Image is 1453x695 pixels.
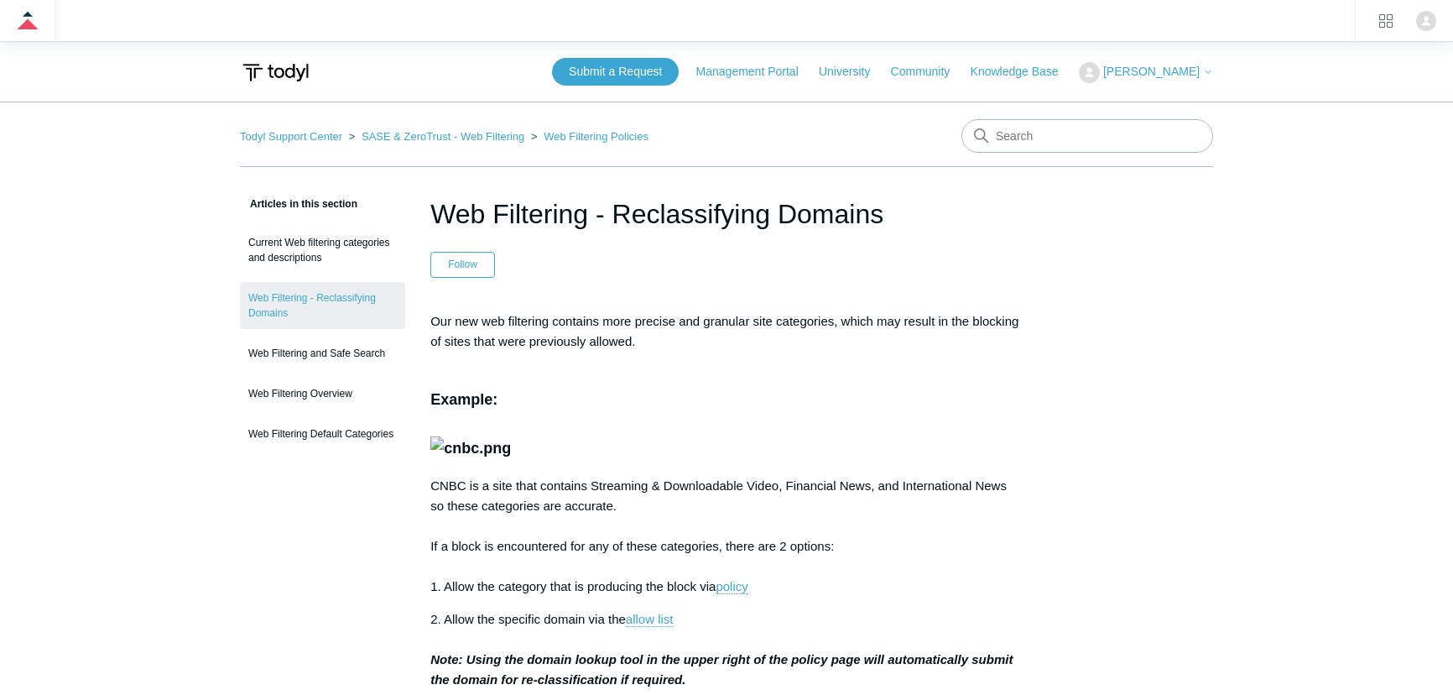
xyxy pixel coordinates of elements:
[240,378,405,410] a: Web Filtering Overview
[430,476,1023,597] p: CNBC is a site that contains Streaming & Downloadable Video, Financial News, and International Ne...
[240,418,405,450] a: Web Filtering Default Categories
[430,652,1013,687] strong: Note: Using the domain lookup tool in the upper right of the policy page will automatically submi...
[430,364,1023,461] h3: Example:
[552,58,679,86] a: Submit a Request
[1079,62,1213,83] button: [PERSON_NAME]
[240,282,405,329] a: Web Filtering - Reclassifying Domains
[430,311,1023,352] p: Our new web filtering contains more precise and granular site categories, which may result in the...
[430,436,511,461] img: cnbc.png
[626,612,674,627] a: allow list
[696,63,815,81] a: Management Portal
[544,130,648,143] a: Web Filtering Policies
[362,130,524,143] a: SASE & ZeroTrust - Web Filtering
[891,63,967,81] a: Community
[716,579,747,594] a: policy
[971,63,1075,81] a: Knowledge Base
[961,119,1213,153] input: Search
[240,130,346,143] li: Todyl Support Center
[430,609,1023,690] p: 2. Allow the specific domain via the
[1103,65,1200,78] span: [PERSON_NAME]
[1416,11,1436,31] img: user avatar
[346,130,528,143] li: SASE & ZeroTrust - Web Filtering
[819,63,887,81] a: University
[240,198,357,210] span: Articles in this section
[528,130,648,143] li: Web Filtering Policies
[240,227,405,274] a: Current Web filtering categories and descriptions
[240,130,342,143] a: Todyl Support Center
[430,252,495,277] button: Follow Article
[430,194,1023,234] h1: Web Filtering - Reclassifying Domains
[240,337,405,369] a: Web Filtering and Safe Search
[240,57,311,88] img: Todyl Support Center Help Center home page
[1416,11,1436,31] zd-hc-trigger: Click your profile icon to open the profile menu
